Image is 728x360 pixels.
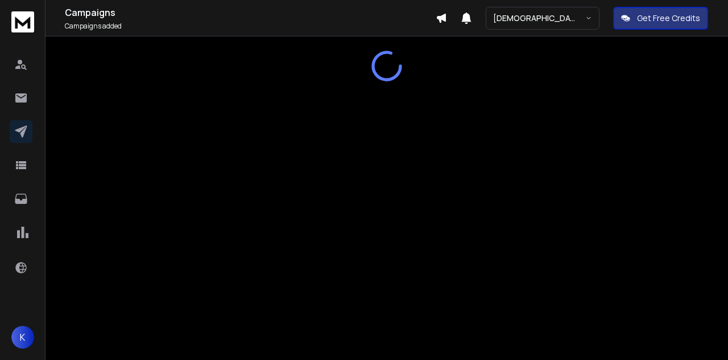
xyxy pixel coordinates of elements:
button: K [11,326,34,349]
button: Get Free Credits [613,7,708,30]
p: Get Free Credits [637,13,700,24]
h1: Campaigns [65,6,436,19]
img: logo [11,11,34,32]
p: [DEMOGRAPHIC_DATA] <> Harsh SSA [493,13,585,24]
p: Campaigns added [65,22,436,31]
